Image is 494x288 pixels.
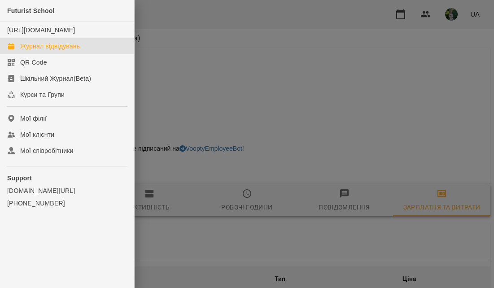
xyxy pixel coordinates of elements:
[20,58,47,67] div: QR Code
[7,174,127,183] p: Support
[7,186,127,195] a: [DOMAIN_NAME][URL]
[20,146,74,155] div: Мої співробітники
[20,130,54,139] div: Мої клієнти
[20,90,65,99] div: Курси та Групи
[20,42,80,51] div: Журнал відвідувань
[7,7,55,14] span: Futurist School
[20,74,91,83] div: Шкільний Журнал(Beta)
[7,26,75,34] a: [URL][DOMAIN_NAME]
[20,114,47,123] div: Мої філії
[7,199,127,208] a: [PHONE_NUMBER]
